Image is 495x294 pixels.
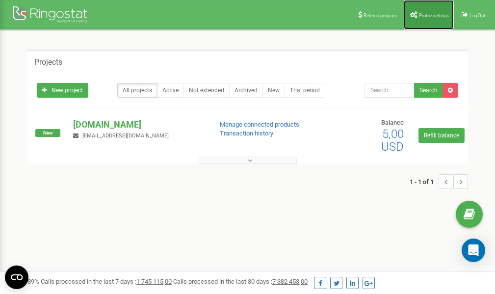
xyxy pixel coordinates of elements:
[73,118,204,131] p: [DOMAIN_NAME]
[262,83,285,98] a: New
[364,13,397,18] span: Referral program
[414,83,443,98] button: Search
[285,83,325,98] a: Trial period
[229,83,263,98] a: Archived
[410,164,468,199] nav: ...
[419,13,449,18] span: Profile settings
[183,83,230,98] a: Not extended
[410,174,439,189] span: 1 - 1 of 1
[381,119,404,126] span: Balance
[220,121,299,128] a: Manage connected products
[469,13,485,18] span: Log Out
[364,83,415,98] input: Search
[37,83,88,98] a: New project
[41,278,172,285] span: Calls processed in the last 7 days :
[35,129,60,137] span: New
[173,278,308,285] span: Calls processed in the last 30 days :
[220,130,273,137] a: Transaction history
[272,278,308,285] u: 7 382 453,00
[462,239,485,262] div: Open Intercom Messenger
[82,133,169,139] span: [EMAIL_ADDRESS][DOMAIN_NAME]
[136,278,172,285] u: 1 745 115,00
[418,128,465,143] a: Refill balance
[381,127,404,154] span: 5,00 USD
[34,58,62,67] h5: Projects
[117,83,157,98] a: All projects
[157,83,184,98] a: Active
[5,266,28,289] button: Open CMP widget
